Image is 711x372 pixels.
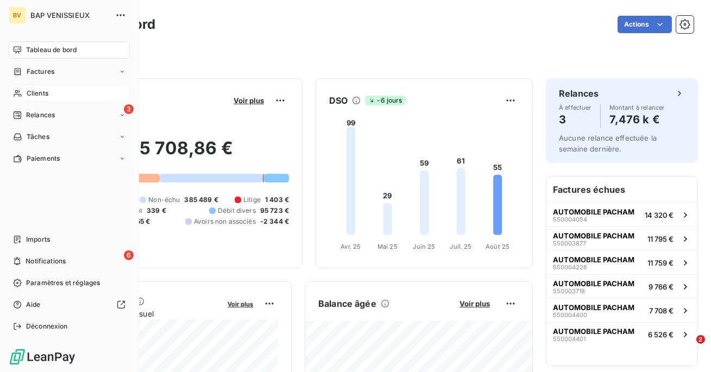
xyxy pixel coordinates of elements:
[27,154,60,163] span: Paiements
[61,137,289,170] h2: 565 708,86 €
[148,195,180,205] span: Non-échu
[147,206,166,216] span: 339 €
[26,235,50,244] span: Imports
[553,336,586,342] span: 550004401
[456,299,493,308] button: Voir plus
[265,195,289,205] span: 1 403 €
[609,111,665,128] h4: 7,476 k €
[553,264,587,270] span: 550004226
[26,278,100,288] span: Paramètres et réglages
[184,195,218,205] span: 385 489 €
[546,322,697,346] button: AUTOMOBILE PACHAM5500044016 526 €
[546,274,697,298] button: AUTOMOBILE PACHAM5500037189 766 €
[618,16,672,33] button: Actions
[486,243,509,250] tspan: Août 25
[9,348,76,365] img: Logo LeanPay
[553,255,634,264] span: AUTOMOBILE PACHAM
[647,235,674,243] span: 11 795 €
[318,297,376,310] h6: Balance âgée
[228,300,253,308] span: Voir plus
[9,41,130,59] a: Tableau de bord
[329,94,348,107] h6: DSO
[559,87,599,100] h6: Relances
[553,231,634,240] span: AUTOMOBILE PACHAM
[26,256,66,266] span: Notifications
[30,11,109,20] span: BAP VENISSIEUX
[645,211,674,219] span: 14 320 €
[450,243,471,250] tspan: Juil. 25
[194,217,256,226] span: Avoirs non associés
[559,104,592,111] span: À effectuer
[553,207,634,216] span: AUTOMOBILE PACHAM
[260,217,289,226] span: -2 344 €
[546,176,697,203] h6: Factures échues
[696,335,705,344] span: 2
[260,206,289,216] span: 95 723 €
[61,308,220,319] span: Chiffre d'affaires mensuel
[413,243,435,250] tspan: Juin 25
[9,274,130,292] a: Paramètres et réglages
[553,303,634,312] span: AUTOMOBILE PACHAM
[553,288,585,294] span: 550003718
[124,104,134,114] span: 3
[546,298,697,322] button: AUTOMOBILE PACHAM5500044007 708 €
[124,250,134,260] span: 6
[243,195,261,205] span: Litige
[9,63,130,80] a: Factures
[649,282,674,291] span: 9 766 €
[224,299,256,308] button: Voir plus
[27,89,48,98] span: Clients
[553,240,586,247] span: 550003877
[26,321,68,331] span: Déconnexion
[559,134,657,153] span: Aucune relance effectuée la semaine dernière.
[27,67,54,77] span: Factures
[9,231,130,248] a: Imports
[365,96,405,105] span: -6 jours
[9,85,130,102] a: Clients
[9,7,26,24] div: BV
[341,243,361,250] tspan: Avr. 25
[648,330,674,339] span: 6 526 €
[553,216,587,223] span: 550004054
[9,128,130,146] a: Tâches
[9,296,130,313] a: Aide
[230,96,267,105] button: Voir plus
[553,279,634,288] span: AUTOMOBILE PACHAM
[26,45,77,55] span: Tableau de bord
[9,150,130,167] a: Paiements
[546,250,697,274] button: AUTOMOBILE PACHAM55000422611 759 €
[27,132,49,142] span: Tâches
[553,327,634,336] span: AUTOMOBILE PACHAM
[559,111,592,128] h4: 3
[546,203,697,226] button: AUTOMOBILE PACHAM55000405414 320 €
[546,226,697,250] button: AUTOMOBILE PACHAM55000387711 795 €
[649,306,674,315] span: 7 708 €
[26,110,55,120] span: Relances
[553,312,587,318] span: 550004400
[460,299,490,308] span: Voir plus
[9,106,130,124] a: 3Relances
[377,243,398,250] tspan: Mai 25
[26,300,41,310] span: Aide
[218,206,256,216] span: Débit divers
[647,258,674,267] span: 11 759 €
[609,104,665,111] span: Montant à relancer
[674,335,700,361] iframe: Intercom live chat
[234,96,264,105] span: Voir plus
